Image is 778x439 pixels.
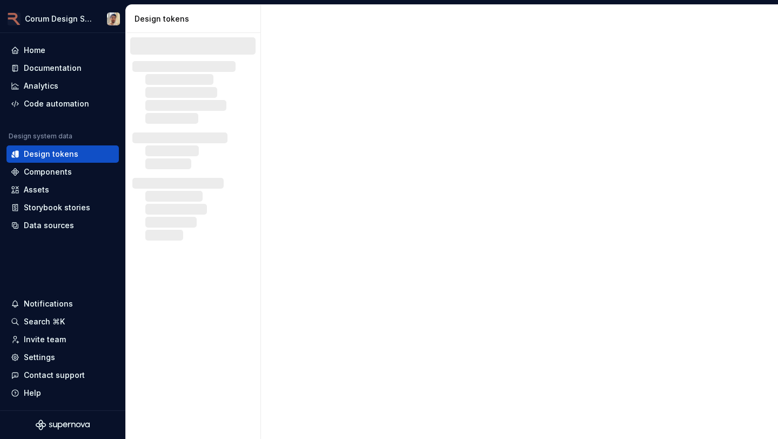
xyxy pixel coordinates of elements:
[6,77,119,95] a: Analytics
[9,132,72,141] div: Design system data
[8,12,21,25] img: 0b9e674d-52c3-42c0-a907-e3eb623f920d.png
[24,98,89,109] div: Code automation
[24,202,90,213] div: Storybook stories
[6,199,119,216] a: Storybook stories
[135,14,256,24] div: Design tokens
[24,388,41,398] div: Help
[107,12,120,25] img: Julian Moss
[6,95,119,112] a: Code automation
[24,334,66,345] div: Invite team
[24,220,74,231] div: Data sources
[24,184,49,195] div: Assets
[6,217,119,234] a: Data sources
[6,313,119,330] button: Search ⌘K
[24,352,55,363] div: Settings
[6,384,119,402] button: Help
[2,7,123,30] button: Corum Design SystemJulian Moss
[6,163,119,181] a: Components
[36,420,90,430] svg: Supernova Logo
[6,42,119,59] a: Home
[6,331,119,348] a: Invite team
[24,63,82,74] div: Documentation
[6,295,119,312] button: Notifications
[24,316,65,327] div: Search ⌘K
[24,370,85,381] div: Contact support
[25,14,94,24] div: Corum Design System
[6,349,119,366] a: Settings
[24,298,73,309] div: Notifications
[6,181,119,198] a: Assets
[6,59,119,77] a: Documentation
[24,149,78,159] div: Design tokens
[6,367,119,384] button: Contact support
[24,167,72,177] div: Components
[24,45,45,56] div: Home
[24,81,58,91] div: Analytics
[6,145,119,163] a: Design tokens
